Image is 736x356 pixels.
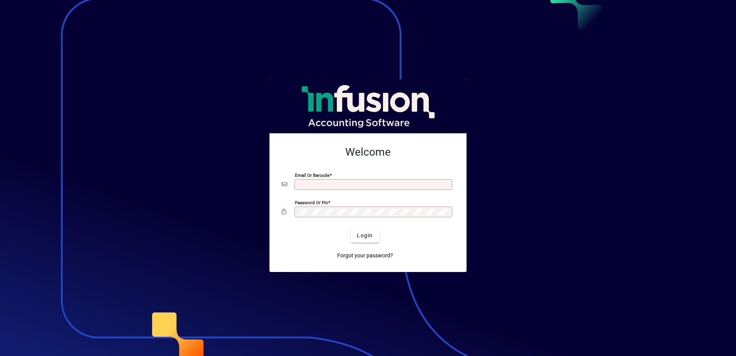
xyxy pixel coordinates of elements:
[351,229,379,243] button: Login
[295,200,328,205] mat-label: Password or Pin
[337,252,393,260] span: Forgot your password?
[282,146,454,159] h2: Welcome
[295,172,330,178] mat-label: Email or Barcode
[334,249,396,263] a: Forgot your password?
[357,232,373,240] span: Login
